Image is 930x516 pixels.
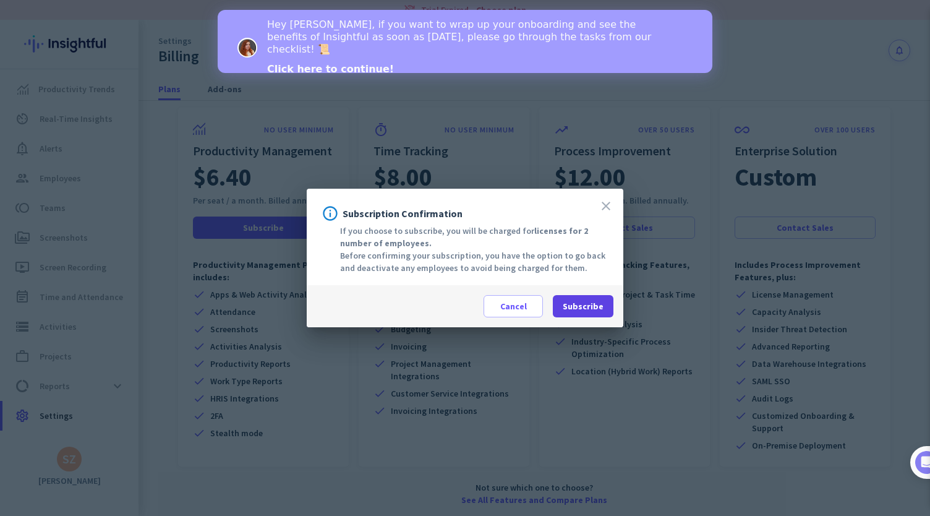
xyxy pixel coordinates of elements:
a: Click here to continue! [49,53,176,67]
span: Subscription Confirmation [343,209,463,218]
div: If you choose to subscribe, you will be charged for Before confirming your subscription, you have... [322,225,608,274]
button: Subscribe [553,295,613,317]
iframe: Intercom live chat banner [218,10,712,73]
button: Cancel [484,295,543,317]
i: info [322,205,339,222]
i: close [599,199,613,213]
span: Subscribe [563,300,604,312]
span: Cancel [500,300,527,312]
